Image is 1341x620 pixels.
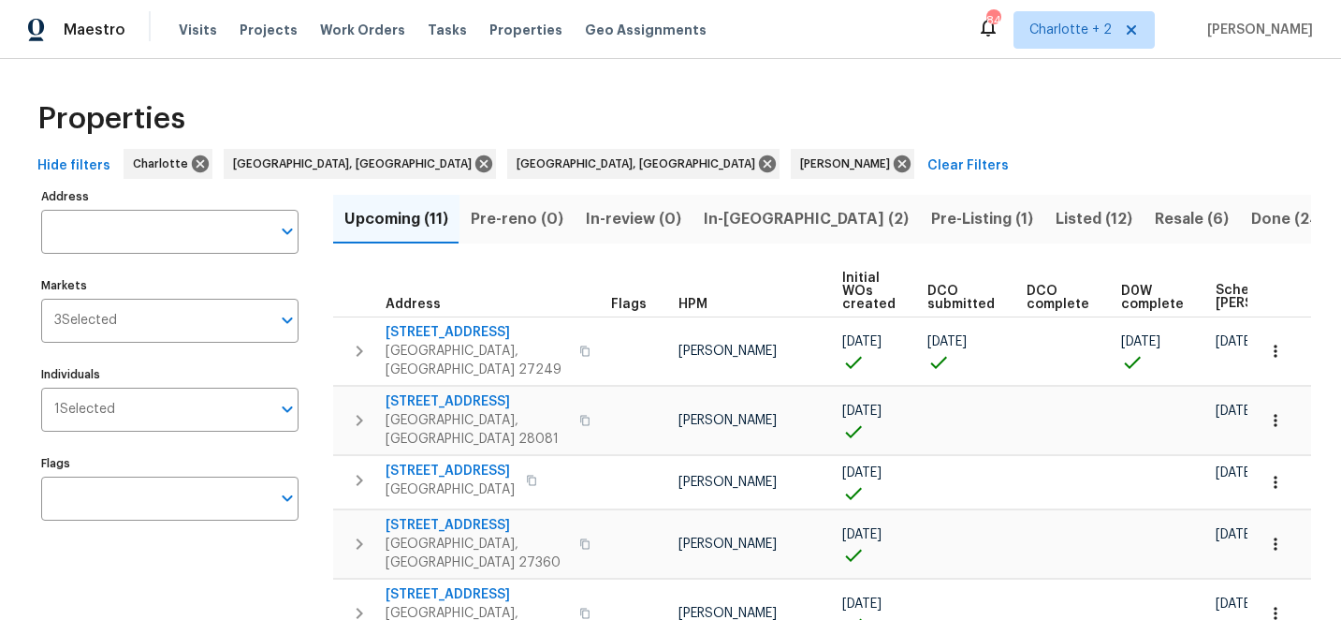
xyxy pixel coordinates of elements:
button: Open [274,307,300,333]
span: Hide filters [37,155,110,178]
span: [DATE] [842,528,882,541]
span: [GEOGRAPHIC_DATA], [GEOGRAPHIC_DATA] [517,155,763,173]
button: Open [274,485,300,511]
span: [PERSON_NAME] [678,476,777,489]
span: [DATE] [842,405,882,418]
span: [STREET_ADDRESS] [386,392,568,411]
span: Initial WOs created [842,272,896,311]
span: [DATE] [1216,598,1255,611]
span: In-[GEOGRAPHIC_DATA] (2) [704,206,909,232]
span: Done (241) [1251,206,1333,232]
button: Hide filters [30,149,118,184]
label: Flags [41,458,299,469]
span: Scheduled [PERSON_NAME] [1216,284,1321,310]
span: Work Orders [320,21,405,39]
span: D0W complete [1121,285,1184,311]
span: Visits [179,21,217,39]
span: [DATE] [1216,528,1255,541]
span: [STREET_ADDRESS] [386,585,568,604]
div: 84 [986,11,999,30]
span: [DATE] [1121,335,1160,348]
span: Pre-reno (0) [471,206,563,232]
div: [GEOGRAPHIC_DATA], [GEOGRAPHIC_DATA] [507,149,780,179]
span: Charlotte + 2 [1029,21,1112,39]
span: [PERSON_NAME] [678,345,777,358]
span: [DATE] [842,335,882,348]
button: Open [274,218,300,244]
span: [DATE] [927,335,967,348]
span: Properties [37,110,185,128]
span: Tasks [428,23,467,37]
span: Resale (6) [1155,206,1229,232]
span: [DATE] [1216,335,1255,348]
span: [PERSON_NAME] [678,414,777,427]
span: 1 Selected [54,402,115,418]
span: [STREET_ADDRESS] [386,516,568,535]
span: HPM [678,298,707,311]
span: [DATE] [1216,466,1255,480]
span: [GEOGRAPHIC_DATA], [GEOGRAPHIC_DATA] 27249 [386,342,568,379]
span: [GEOGRAPHIC_DATA], [GEOGRAPHIC_DATA] [233,155,479,173]
span: In-review (0) [586,206,681,232]
div: [PERSON_NAME] [791,149,914,179]
span: Clear Filters [927,155,1009,178]
span: [DATE] [1216,405,1255,418]
span: Maestro [64,21,125,39]
label: Individuals [41,369,299,380]
span: Projects [240,21,298,39]
span: [PERSON_NAME] [1200,21,1313,39]
span: DCO complete [1027,285,1089,311]
div: [GEOGRAPHIC_DATA], [GEOGRAPHIC_DATA] [224,149,496,179]
button: Clear Filters [920,149,1016,184]
label: Markets [41,280,299,291]
span: [STREET_ADDRESS] [386,323,568,342]
span: Upcoming (11) [344,206,448,232]
span: [STREET_ADDRESS] [386,462,515,480]
div: Charlotte [124,149,212,179]
span: Flags [611,298,647,311]
span: Listed (12) [1056,206,1132,232]
span: [DATE] [842,466,882,480]
label: Address [41,191,299,202]
span: [DATE] [842,598,882,611]
button: Open [274,396,300,422]
span: DCO submitted [927,285,995,311]
span: [GEOGRAPHIC_DATA], [GEOGRAPHIC_DATA] 28081 [386,411,568,449]
span: [PERSON_NAME] [678,538,777,551]
span: 3 Selected [54,313,117,329]
span: Address [386,298,441,311]
span: [GEOGRAPHIC_DATA], [GEOGRAPHIC_DATA] 27360 [386,535,568,572]
span: Properties [489,21,562,39]
span: Geo Assignments [585,21,707,39]
span: Pre-Listing (1) [931,206,1033,232]
span: [PERSON_NAME] [678,607,777,620]
span: Charlotte [133,155,196,173]
span: [GEOGRAPHIC_DATA] [386,480,515,499]
span: [PERSON_NAME] [800,155,897,173]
